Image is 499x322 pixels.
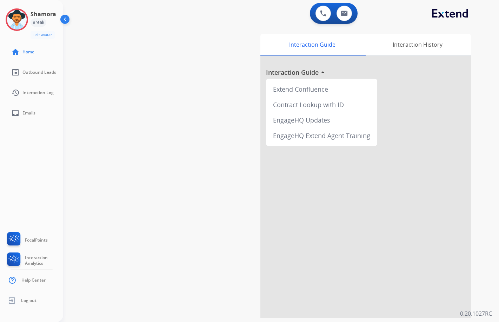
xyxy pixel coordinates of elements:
[6,252,63,269] a: Interaction Analytics
[260,34,364,55] div: Interaction Guide
[31,31,55,39] button: Edit Avatar
[22,90,54,96] span: Interaction Log
[21,298,36,303] span: Log out
[22,49,34,55] span: Home
[31,18,46,27] div: Break
[11,48,20,56] mat-icon: home
[31,10,56,18] h3: Shamora
[11,68,20,77] mat-icon: list_alt
[22,110,35,116] span: Emails
[269,81,374,97] div: Extend Confluence
[269,128,374,143] div: EngageHQ Extend Agent Training
[21,277,46,283] span: Help Center
[364,34,471,55] div: Interaction History
[460,309,492,318] p: 0.20.1027RC
[25,255,63,266] span: Interaction Analytics
[22,70,56,75] span: Outbound Leads
[269,97,374,112] div: Contract Lookup with ID
[269,112,374,128] div: EngageHQ Updates
[7,10,27,29] img: avatar
[11,109,20,117] mat-icon: inbox
[11,88,20,97] mat-icon: history
[6,232,48,248] a: FocalPoints
[25,237,48,243] span: FocalPoints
